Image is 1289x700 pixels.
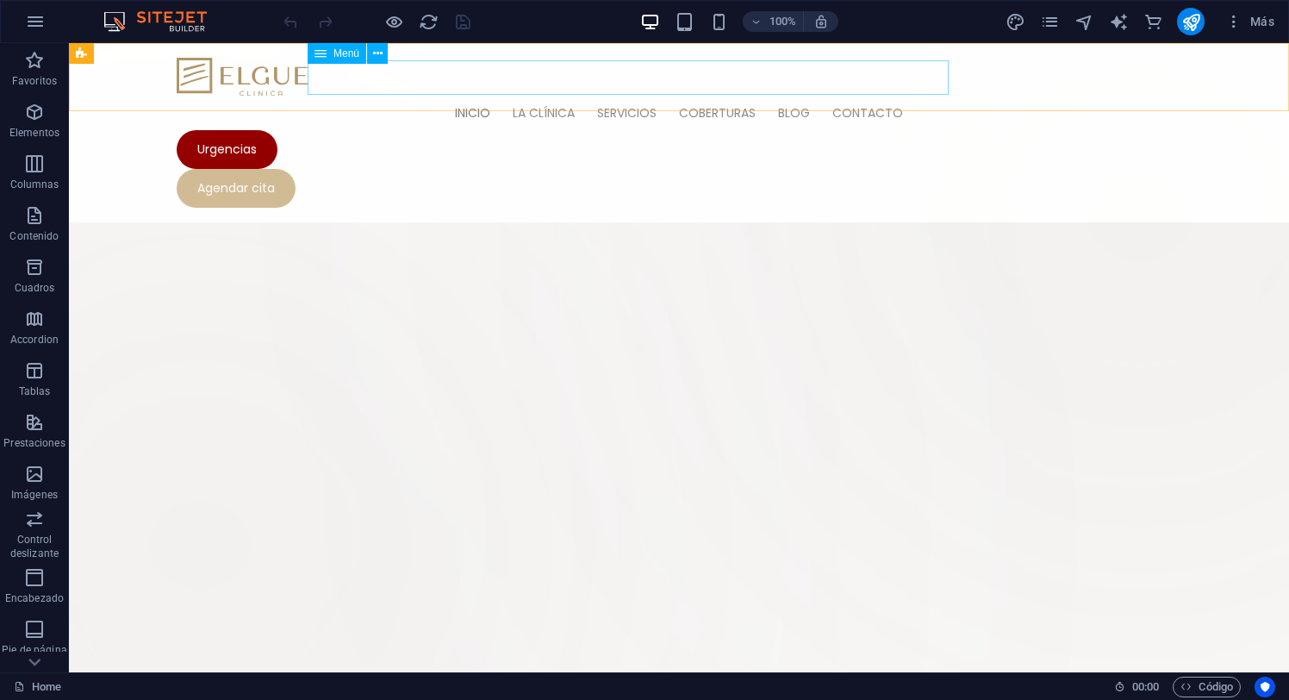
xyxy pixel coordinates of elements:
span: Más [1225,13,1274,30]
span: Pegar portapapeles [129,289,246,313]
button: reload [418,11,439,32]
button: 100% [743,11,804,32]
button: publish [1177,8,1205,35]
h6: 100% [769,11,796,32]
i: Volver a cargar página [419,12,439,32]
span: Código [1180,677,1233,697]
p: Accordion [10,333,59,347]
p: Imágenes [11,488,58,502]
button: Usercentrics [1255,677,1275,697]
p: Cuadros [15,281,55,295]
button: pages [1039,11,1060,32]
button: commerce [1143,11,1163,32]
button: text_generator [1108,11,1129,32]
button: Código [1173,677,1241,697]
i: AI Writer [1109,12,1129,32]
span: Añadir elementos [17,289,122,313]
button: Haz clic para salir del modo de previsualización y seguir editando [383,11,404,32]
p: Pie de página [2,643,66,657]
span: : [1144,680,1147,693]
h6: Tiempo de la sesión [1114,677,1160,697]
i: Diseño (Ctrl+Alt+Y) [1006,12,1025,32]
p: Tablas [19,384,51,398]
img: Editor Logo [99,11,228,32]
p: Contenido [9,229,59,243]
i: Publicar [1181,12,1201,32]
i: Al redimensionar, ajustar el nivel de zoom automáticamente para ajustarse al dispositivo elegido. [813,14,829,29]
i: Páginas (Ctrl+Alt+S) [1040,12,1060,32]
p: Prestaciones [3,436,65,450]
p: Favoritos [12,74,57,88]
p: Columnas [10,178,59,191]
i: Navegador [1074,12,1094,32]
button: navigator [1074,11,1094,32]
p: Encabezado [5,591,64,605]
span: 00 00 [1132,677,1159,697]
i: Comercio [1143,12,1163,32]
a: Haz clic para cancelar la selección y doble clic para abrir páginas [14,677,61,697]
p: Elementos [9,126,59,140]
button: design [1005,11,1025,32]
button: Más [1218,8,1281,35]
span: Menú [333,48,359,59]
